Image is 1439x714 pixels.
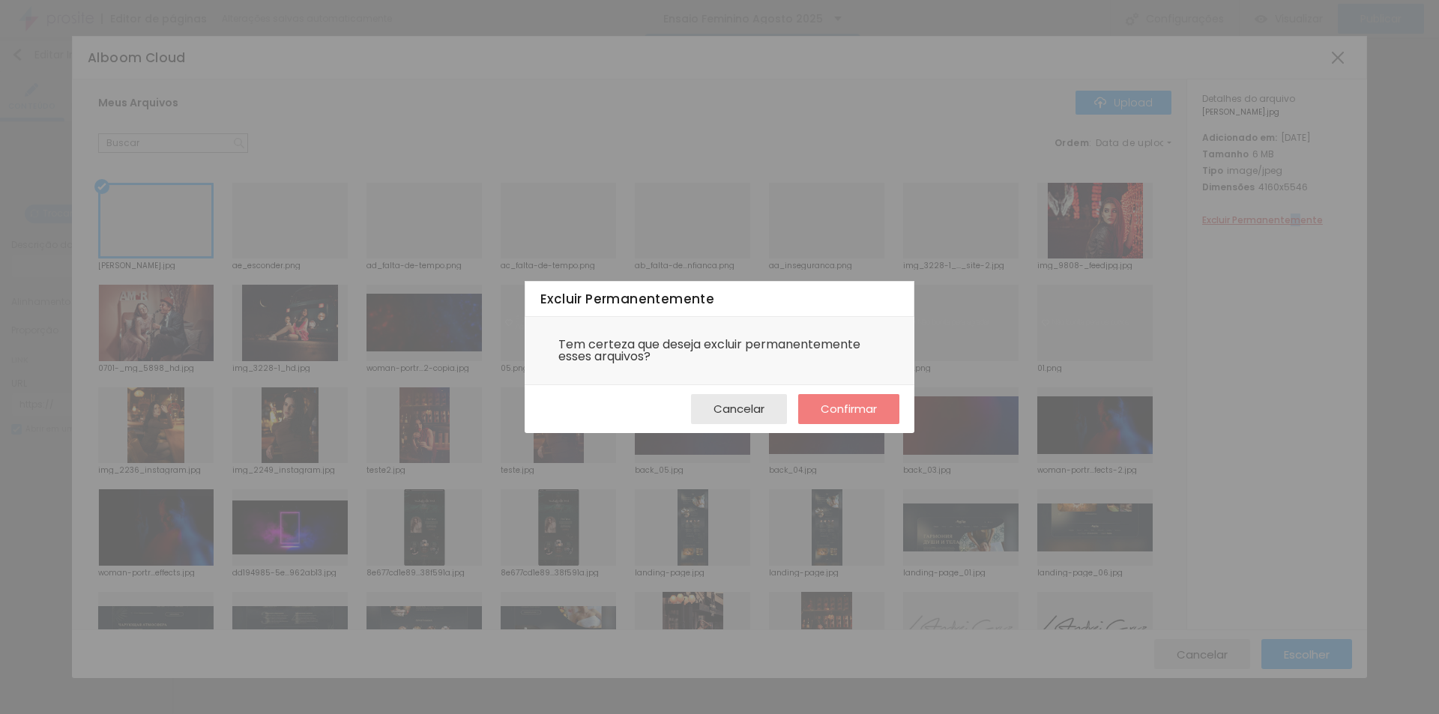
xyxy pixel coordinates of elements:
span: Tem certeza que deseja excluir permanentemente esses arquivos? [558,339,881,363]
span: Excluir Permanentemente [540,290,714,308]
span: Confirmar [821,402,877,415]
span: Cancelar [714,402,764,415]
button: Confirmar [798,394,899,424]
button: Cancelar [691,394,787,424]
